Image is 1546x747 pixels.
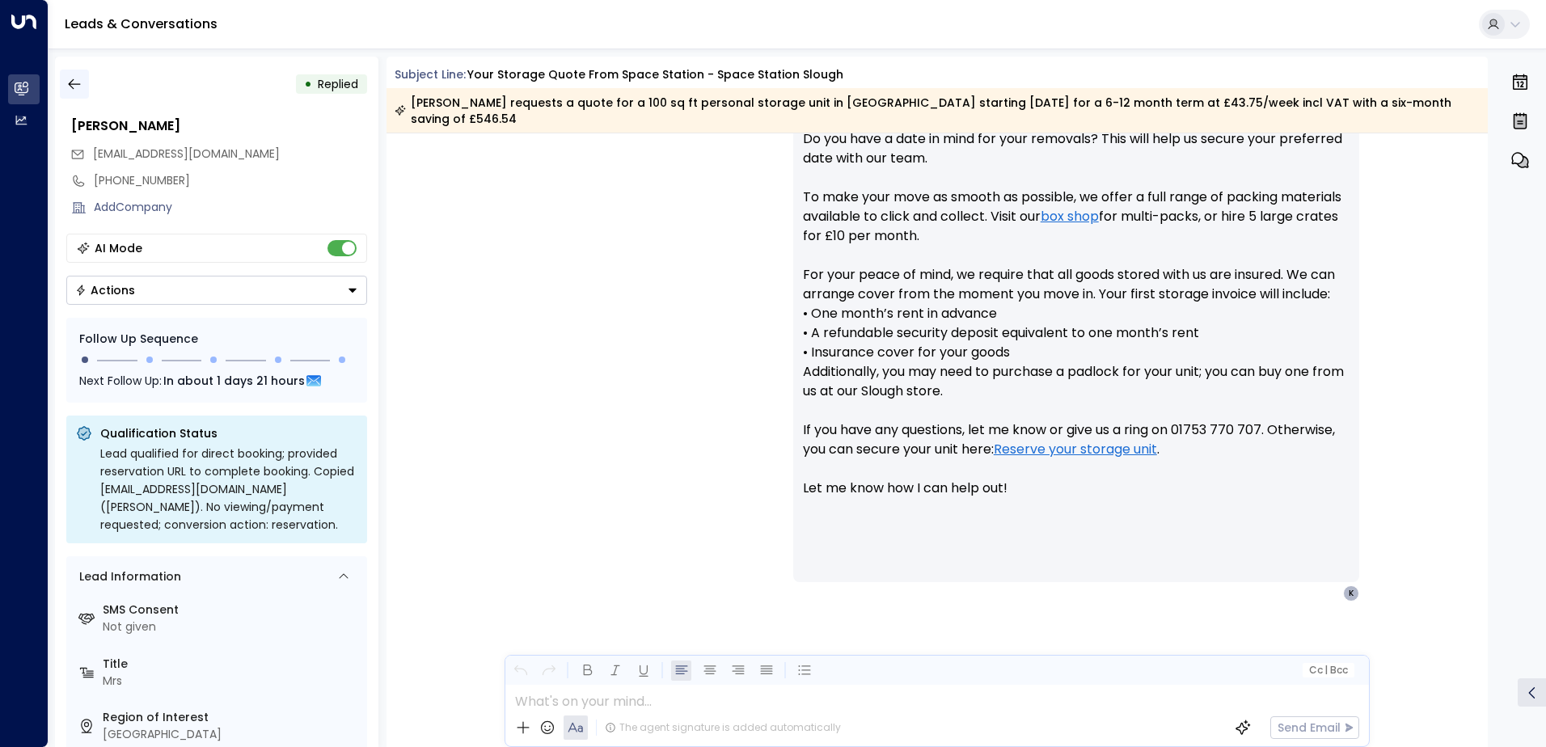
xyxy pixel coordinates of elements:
label: SMS Consent [103,601,361,618]
span: In about 1 days 21 hours [163,372,305,390]
div: Follow Up Sequence [79,331,354,348]
div: [PERSON_NAME] requests a quote for a 100 sq ft personal storage unit in [GEOGRAPHIC_DATA] startin... [395,95,1479,127]
label: Region of Interest [103,709,361,726]
div: Lead qualified for direct booking; provided reservation URL to complete booking. Copied [EMAIL_AD... [100,445,357,534]
div: Not given [103,618,361,635]
button: Cc|Bcc [1302,663,1354,678]
div: [PHONE_NUMBER] [94,172,367,189]
p: Qualification Status [100,425,357,441]
div: [PERSON_NAME] [71,116,367,136]
div: AddCompany [94,199,367,216]
button: Actions [66,276,367,305]
span: [EMAIL_ADDRESS][DOMAIN_NAME] [93,146,280,162]
span: Replied [318,76,358,92]
div: Button group with a nested menu [66,276,367,305]
div: [GEOGRAPHIC_DATA] [103,726,361,743]
span: | [1324,665,1328,676]
div: Actions [75,283,135,298]
button: Undo [510,660,530,681]
a: Reserve your storage unit [994,440,1157,459]
div: K [1343,585,1359,601]
a: Leads & Conversations [65,15,218,33]
label: Title [103,656,361,673]
span: Subject Line: [395,66,466,82]
a: box shop [1041,207,1099,226]
div: AI Mode [95,240,142,256]
span: Cc Bcc [1308,665,1347,676]
div: Your storage quote from Space Station - Space Station Slough [467,66,843,83]
div: Mrs [103,673,361,690]
div: Lead Information [74,568,181,585]
button: Redo [539,660,559,681]
span: Kingapudelko@yahoo.co.uk [93,146,280,162]
div: • [304,70,312,99]
div: The agent signature is added automatically [605,720,841,735]
div: Next Follow Up: [79,372,354,390]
